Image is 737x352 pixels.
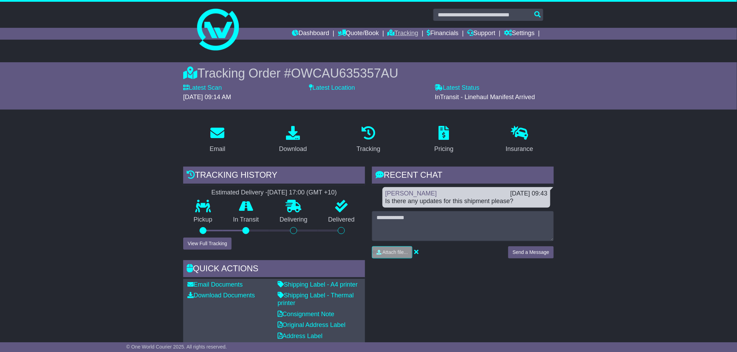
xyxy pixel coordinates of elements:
[510,190,548,198] div: [DATE] 09:43
[183,66,554,81] div: Tracking Order #
[183,216,223,224] p: Pickup
[352,123,385,156] a: Tracking
[357,144,380,154] div: Tracking
[309,84,355,92] label: Latest Location
[385,190,437,197] a: [PERSON_NAME]
[318,216,365,224] p: Delivered
[279,144,307,154] div: Download
[278,311,334,318] a: Consignment Note
[434,144,453,154] div: Pricing
[504,28,535,40] a: Settings
[183,84,222,92] label: Latest Scan
[183,238,232,250] button: View Full Tracking
[278,321,346,328] a: Original Address Label
[267,189,337,197] div: [DATE] 17:00 (GMT +10)
[508,246,554,258] button: Send a Message
[292,28,329,40] a: Dashboard
[278,333,323,339] a: Address Label
[210,144,225,154] div: Email
[291,66,398,80] span: OWCAU635357AU
[430,123,458,156] a: Pricing
[435,84,480,92] label: Latest Status
[187,281,243,288] a: Email Documents
[274,123,311,156] a: Download
[338,28,379,40] a: Quote/Book
[388,28,418,40] a: Tracking
[506,144,533,154] div: Insurance
[223,216,270,224] p: In Transit
[269,216,318,224] p: Delivering
[183,260,365,279] div: Quick Actions
[183,94,231,101] span: [DATE] 09:14 AM
[501,123,538,156] a: Insurance
[385,198,548,205] div: Is there any updates for this shipment please?
[467,28,496,40] a: Support
[435,94,535,101] span: InTransit - Linehaul Manifest Arrived
[183,189,365,197] div: Estimated Delivery -
[372,167,554,185] div: RECENT CHAT
[183,167,365,185] div: Tracking history
[278,281,358,288] a: Shipping Label - A4 printer
[126,344,227,350] span: © One World Courier 2025. All rights reserved.
[205,123,230,156] a: Email
[427,28,459,40] a: Financials
[187,292,255,299] a: Download Documents
[278,292,354,306] a: Shipping Label - Thermal printer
